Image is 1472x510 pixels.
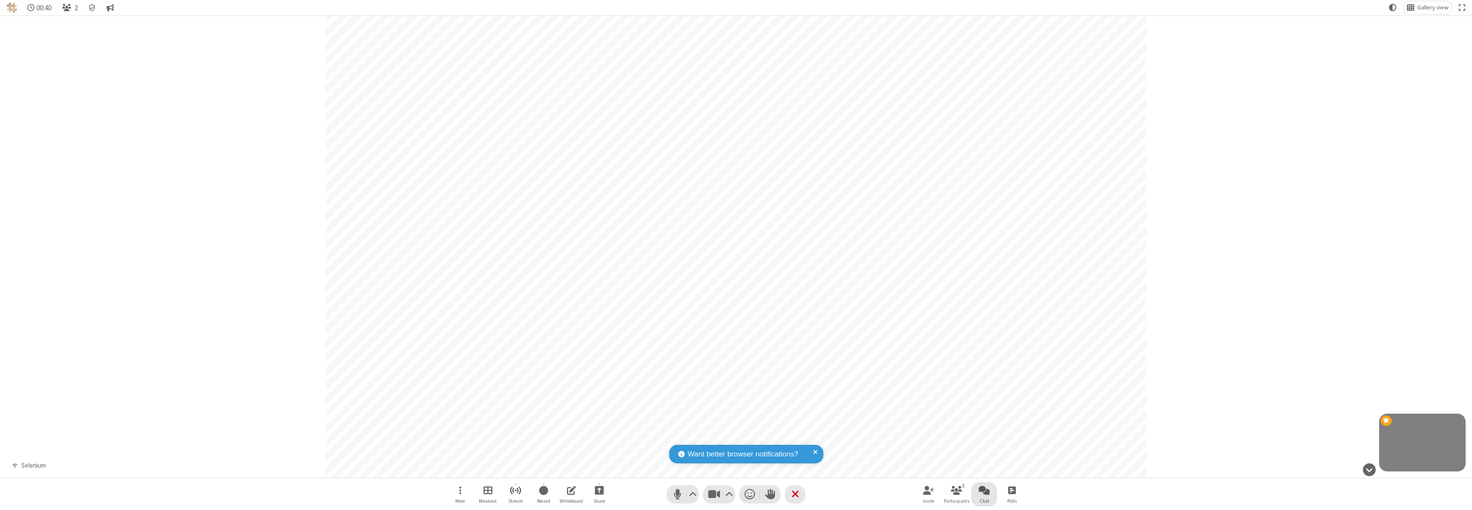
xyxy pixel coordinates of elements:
[724,485,735,504] button: Video setting
[687,485,699,504] button: Audio settings
[18,461,49,471] div: Selenium
[74,4,78,12] span: 2
[508,498,523,504] span: Stream
[7,3,17,13] img: QA Selenium DO NOT DELETE OR CHANGE
[455,498,465,504] span: More
[944,498,969,504] span: Participants
[739,485,760,504] button: Send a reaction
[944,482,969,507] button: Open participant list
[103,1,118,14] button: Conversation
[537,498,550,504] span: Record
[560,498,583,504] span: Whiteboard
[58,1,81,14] button: Open participant list
[1360,459,1379,480] button: Hide
[479,498,497,504] span: Breakout
[667,485,699,504] button: Mute (⌘+Shift+A)
[971,482,997,507] button: Open chat
[999,482,1025,507] button: Open poll
[558,482,584,507] button: Open shared whiteboard
[85,1,100,14] div: Meeting details Encryption enabled
[36,4,51,12] span: 00:40
[594,498,605,504] span: Share
[586,482,612,507] button: Start sharing
[688,449,798,460] span: Want better browser notifications?
[1007,498,1017,504] span: Polls
[1403,1,1452,14] button: Change layout
[923,498,934,504] span: Invite
[24,1,55,14] div: Timer
[1417,4,1448,11] span: Gallery view
[979,498,989,504] span: Chat
[916,482,941,507] button: Invite participants (⌘+Shift+I)
[960,482,967,489] div: 2
[760,485,781,504] button: Raise hand
[1386,1,1400,14] button: Using system theme
[475,482,501,507] button: Manage Breakout Rooms
[447,482,473,507] button: Open menu
[503,482,528,507] button: Start streaming
[785,485,805,504] button: End or leave meeting
[703,485,735,504] button: Stop video (⌘+Shift+V)
[1455,1,1469,14] button: Fullscreen
[531,482,556,507] button: Start recording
